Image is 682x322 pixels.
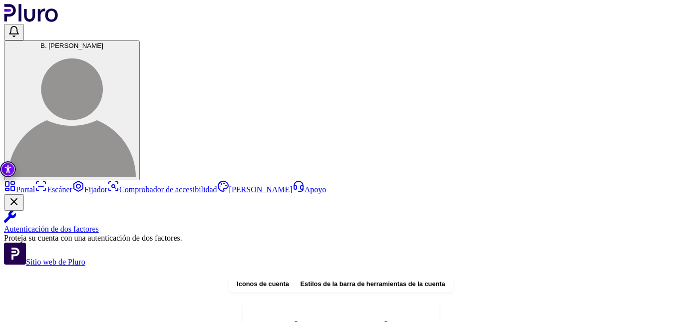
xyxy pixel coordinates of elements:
font: Proteja su cuenta con una autenticación de dos factores. [4,234,182,242]
a: [PERSON_NAME] [217,185,293,194]
font: Estilos de la barra de herramientas de la cuenta [301,280,445,288]
a: Comprobador de accesibilidad [107,185,217,194]
button: B. [PERSON_NAME]B. Marcelo Gudiño [4,40,140,180]
img: B. Marcelo Gudiño [8,49,136,177]
font: Comprobador de accesibilidad [119,185,217,194]
a: Fijador [72,185,107,194]
font: Portal [16,185,35,194]
a: Apoyo [293,185,327,194]
a: Autenticación de dos factores [4,211,678,234]
font: Fijador [84,185,107,194]
button: Iconos de cuenta [231,277,295,290]
aside: Menú de la barra lateral [4,180,678,267]
font: Apoyo [305,185,327,194]
button: Cerrar la notificación de autenticación de dos factores [4,194,24,211]
font: Iconos de cuenta [237,280,289,288]
font: B. [PERSON_NAME] [40,42,103,49]
a: Portal [4,185,35,194]
font: Sitio web de Pluro [26,258,85,266]
button: Notificaciones abiertas, tienes 0 notificaciones nuevas [4,24,24,40]
a: Escáner [35,185,72,194]
a: Logo [4,15,58,23]
font: Autenticación de dos factores [4,225,99,233]
button: Estilos de la barra de herramientas de la cuenta [295,277,451,290]
a: Sitio web abierto de Pluro [4,258,85,266]
font: [PERSON_NAME] [229,185,293,194]
font: Escáner [47,185,72,194]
